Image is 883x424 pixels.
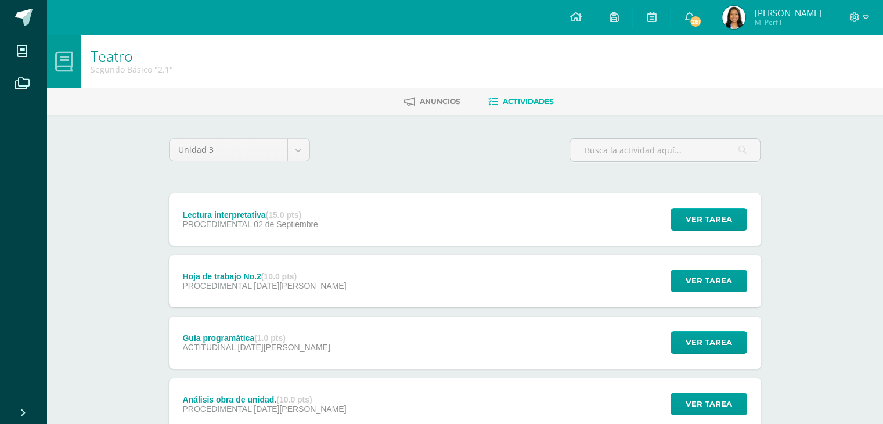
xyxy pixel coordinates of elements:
[266,210,301,220] strong: (15.0 pts)
[503,97,554,106] span: Actividades
[671,393,747,415] button: Ver tarea
[686,270,732,292] span: Ver tarea
[170,139,309,161] a: Unidad 3
[686,393,732,415] span: Ver tarea
[91,46,133,66] a: Teatro
[238,343,330,352] span: [DATE][PERSON_NAME]
[261,272,297,281] strong: (10.0 pts)
[671,270,747,292] button: Ver tarea
[671,208,747,231] button: Ver tarea
[404,92,460,111] a: Anuncios
[254,220,318,229] span: 02 de Septiembre
[91,48,173,64] h1: Teatro
[254,404,346,414] span: [DATE][PERSON_NAME]
[182,210,318,220] div: Lectura interpretativa
[671,331,747,354] button: Ver tarea
[686,209,732,230] span: Ver tarea
[91,64,173,75] div: Segundo Básico '2.1'
[689,15,702,28] span: 261
[182,333,330,343] div: Guía programática
[722,6,745,29] img: 4aff13a516932ddac9e5f6c5a4543945.png
[570,139,760,161] input: Busca la actividad aquí...
[254,281,346,290] span: [DATE][PERSON_NAME]
[182,343,235,352] span: ACTITUDINAL
[276,395,312,404] strong: (10.0 pts)
[420,97,460,106] span: Anuncios
[686,332,732,353] span: Ver tarea
[182,404,251,414] span: PROCEDIMENTAL
[182,281,251,290] span: PROCEDIMENTAL
[178,139,279,161] span: Unidad 3
[488,92,554,111] a: Actividades
[754,7,821,19] span: [PERSON_NAME]
[182,220,251,229] span: PROCEDIMENTAL
[254,333,286,343] strong: (1.0 pts)
[182,272,346,281] div: Hoja de trabajo No.2
[754,17,821,27] span: Mi Perfil
[182,395,346,404] div: Análisis obra de unidad.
